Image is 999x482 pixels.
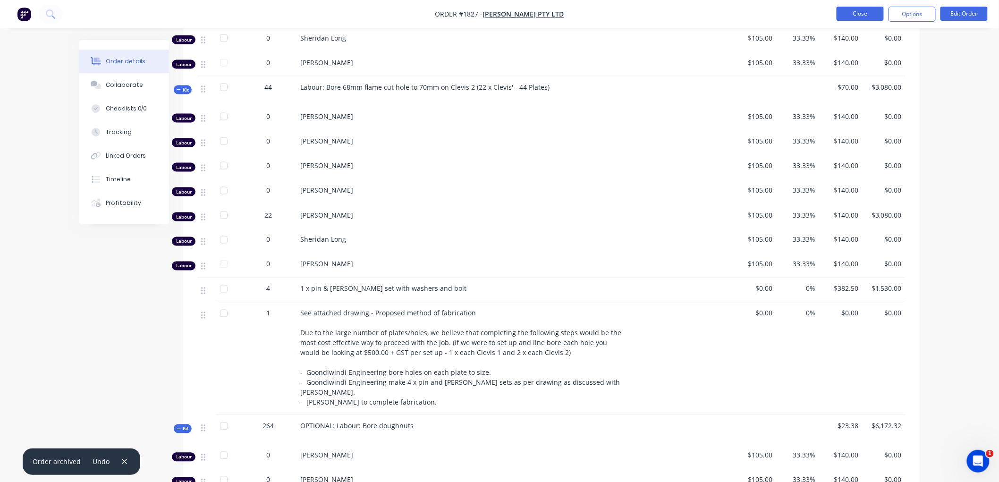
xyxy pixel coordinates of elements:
span: $105.00 [737,111,772,121]
span: 0% [780,308,815,318]
span: 33.33% [780,235,815,245]
span: [PERSON_NAME] [300,58,353,67]
span: [PERSON_NAME] Pty Ltd [483,10,564,19]
span: $23.38 [823,421,859,431]
span: Order #1827 - [435,10,483,19]
span: 33.33% [780,450,815,460]
span: 0 [266,259,270,269]
span: $140.00 [823,161,859,170]
div: Labour [172,35,195,44]
span: 33.33% [780,58,815,68]
span: $105.00 [737,161,772,170]
span: Sheridan Long [300,34,346,42]
button: Options [889,7,936,22]
span: 1 [986,450,994,457]
span: See attached drawing - Proposed method of fabrication Due to the large number of plates/holes, we... [300,309,623,407]
div: Labour [172,262,195,271]
span: $1,530.00 [866,284,902,294]
span: $105.00 [737,210,772,220]
span: $0.00 [866,185,902,195]
span: 1 x pin & [PERSON_NAME] set with washers and bolt [300,284,466,293]
span: 0 [266,450,270,460]
span: $3,080.00 [866,82,902,92]
span: 33.33% [780,161,815,170]
span: $105.00 [737,235,772,245]
span: $0.00 [737,284,772,294]
span: $0.00 [866,235,902,245]
div: Timeline [106,175,131,184]
span: 33.33% [780,210,815,220]
div: Labour [172,138,195,147]
span: Kit [177,425,189,432]
button: Collaborate [79,73,169,97]
div: Labour [172,453,195,462]
span: $3,080.00 [866,210,902,220]
span: 0 [266,111,270,121]
span: Labour: Bore 68mm flame cut hole to 70mm on Clevis 2 (22 x Clevis' - 44 Plates) [300,83,550,92]
span: 0 [266,185,270,195]
span: $140.00 [823,111,859,121]
div: Labour [172,60,195,69]
button: Timeline [79,168,169,191]
div: Checklists 0/0 [106,104,147,113]
span: $105.00 [737,259,772,269]
span: 0 [266,161,270,170]
div: Order details [106,57,146,66]
span: $0.00 [866,450,902,460]
span: 22 [264,210,272,220]
span: $105.00 [737,33,772,43]
span: Kit [177,86,189,93]
span: $0.00 [866,308,902,318]
span: 33.33% [780,259,815,269]
button: Linked Orders [79,144,169,168]
span: [PERSON_NAME] [300,136,353,145]
span: 0% [780,284,815,294]
span: $0.00 [866,161,902,170]
iframe: Intercom live chat [967,450,990,473]
span: 4 [266,284,270,294]
span: [PERSON_NAME] [300,451,353,460]
button: Close [837,7,884,21]
span: 33.33% [780,33,815,43]
div: Order archived [33,457,81,466]
span: $0.00 [866,58,902,68]
img: Factory [17,7,31,21]
button: Checklists 0/0 [79,97,169,120]
span: $0.00 [866,111,902,121]
div: Collaborate [106,81,143,89]
div: Labour [172,114,195,123]
span: $70.00 [823,82,859,92]
div: Labour [172,212,195,221]
span: 33.33% [780,111,815,121]
span: $140.00 [823,185,859,195]
span: $0.00 [737,308,772,318]
div: Linked Orders [106,152,146,160]
span: $0.00 [823,308,859,318]
span: Sheridan Long [300,235,346,244]
button: Edit Order [940,7,988,21]
span: $105.00 [737,58,772,68]
span: $140.00 [823,450,859,460]
span: $140.00 [823,235,859,245]
button: Undo [88,455,115,468]
span: 33.33% [780,136,815,146]
button: Order details [79,50,169,73]
span: 264 [262,421,274,431]
span: 0 [266,33,270,43]
button: Tracking [79,120,169,144]
div: Profitability [106,199,141,207]
span: $105.00 [737,450,772,460]
span: 0 [266,136,270,146]
span: $0.00 [866,259,902,269]
span: [PERSON_NAME] [300,161,353,170]
span: [PERSON_NAME] [300,211,353,220]
div: Labour [172,163,195,172]
span: $140.00 [823,210,859,220]
span: [PERSON_NAME] [300,186,353,194]
span: [PERSON_NAME] [300,112,353,121]
span: $140.00 [823,58,859,68]
span: 1 [266,308,270,318]
button: Profitability [79,191,169,215]
span: 0 [266,58,270,68]
div: Labour [172,187,195,196]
